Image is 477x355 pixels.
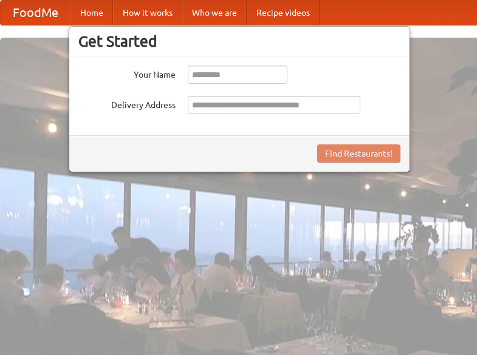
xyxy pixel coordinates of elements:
[78,32,400,50] h3: Get Started
[247,1,320,25] a: Recipe videos
[182,1,247,25] a: Who we are
[113,1,182,25] a: How it works
[78,96,176,111] label: Delivery Address
[317,144,400,163] button: Find Restaurants!
[78,66,176,81] label: Your Name
[70,1,113,25] a: Home
[1,1,70,25] a: FoodMe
